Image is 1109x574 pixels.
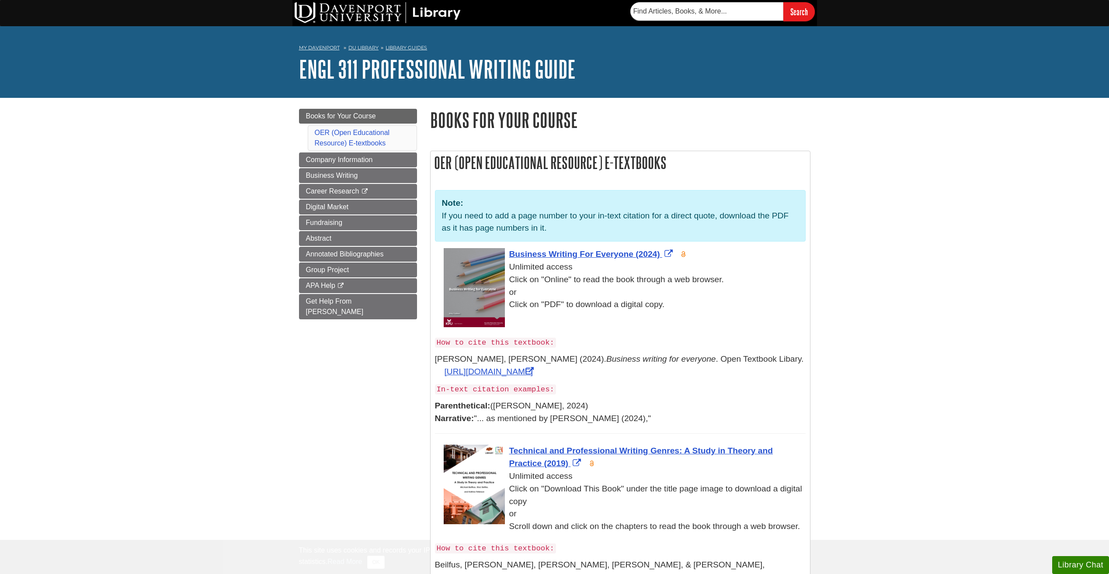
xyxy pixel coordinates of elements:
[299,44,340,52] a: My Davenport
[435,543,556,553] code: How to cite this textbook:
[606,354,716,363] em: Business writing for everyone
[783,2,815,21] input: Search
[306,235,332,242] span: Abstract
[299,215,417,230] a: Fundraising
[299,152,417,167] a: Company Information
[430,109,810,131] h1: Books for Your Course
[435,353,806,378] p: [PERSON_NAME], [PERSON_NAME] (2024). . Open Textbook Libary.
[299,55,576,83] a: ENGL 311 Professional Writing Guide
[630,2,783,21] input: Find Articles, Books, & More...
[299,200,417,214] a: Digital Market
[431,151,810,174] h2: OER (Open Educational Resource) E-textbooks
[435,384,556,394] code: In-text citation examples:
[361,189,369,194] i: This link opens in a new window
[367,556,384,569] button: Close
[315,129,390,147] a: OER (Open Educational Resource) E-textbooks
[445,367,538,376] a: Link opens in new window
[444,261,806,311] div: Unlimited access Click on "Online" to read the book through a web browser. or Click on "PDF" to d...
[299,231,417,246] a: Abstract
[306,282,335,289] span: APA Help
[295,2,461,23] img: DU Library
[299,247,417,262] a: Annotated Bibliographies
[589,460,595,467] img: Open Access
[337,283,344,289] i: This link opens in a new window
[435,401,490,410] strong: Parenthetical:
[1052,556,1109,574] button: Library Chat
[444,470,806,533] div: Unlimited access Click on "Download This Book" under the title page image to download a digital c...
[306,112,376,120] span: Books for Your Course
[299,263,417,277] a: Group Project
[306,219,343,226] span: Fundraising
[435,190,806,242] div: If you need to add a page number to your in-text citation for a direct quote, download the PDF as...
[299,42,810,56] nav: breadcrumb
[327,558,362,565] a: Read More
[630,2,815,21] form: Searches DU Library's articles, books, and more
[435,338,556,348] code: How to cite this textbook:
[444,445,505,524] img: Cover Art
[435,414,474,423] strong: Narrative:
[509,249,660,259] span: Business Writing For Everyone (2024)
[306,203,349,211] span: Digital Market
[509,446,773,468] span: Technical and Professional Writing Genres: A Study in Theory and Practice (2019)
[299,278,417,293] a: APA Help
[306,250,384,258] span: Annotated Bibliographies
[444,248,505,327] img: Cover Art
[680,251,687,258] img: Open Access
[306,266,349,273] span: Group Project
[299,294,417,319] a: Get Help From [PERSON_NAME]
[509,249,675,259] a: Link opens in new window
[442,198,463,207] strong: Note:
[386,45,427,51] a: Library Guides
[299,109,417,124] a: Books for Your Course
[299,545,810,569] div: This site uses cookies and records your IP address for usage statistics. Additionally, we use Goo...
[435,400,806,425] p: ([PERSON_NAME], 2024) "... as mentioned by [PERSON_NAME] (2024),"
[299,109,417,319] div: Guide Page Menu
[299,168,417,183] a: Business Writing
[306,187,359,195] span: Career Research
[306,297,364,315] span: Get Help From [PERSON_NAME]
[306,172,358,179] span: Business Writing
[299,184,417,199] a: Career Research
[509,446,773,468] a: Link opens in new window
[348,45,379,51] a: DU Library
[306,156,373,163] span: Company Information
